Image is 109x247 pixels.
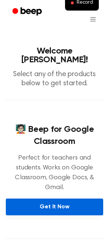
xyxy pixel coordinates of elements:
a: Beep [7,5,48,19]
p: Select any of the products below to get started. [6,70,103,88]
a: Get It Now [6,199,103,215]
h1: Welcome [PERSON_NAME]! [6,47,103,64]
h4: 🧑🏻‍🏫 Beep for Google Classroom [6,123,103,148]
button: Open menu [84,11,102,28]
p: Perfect for teachers and students. Works on Google Classroom, Google Docs, & Gmail. [6,153,103,193]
